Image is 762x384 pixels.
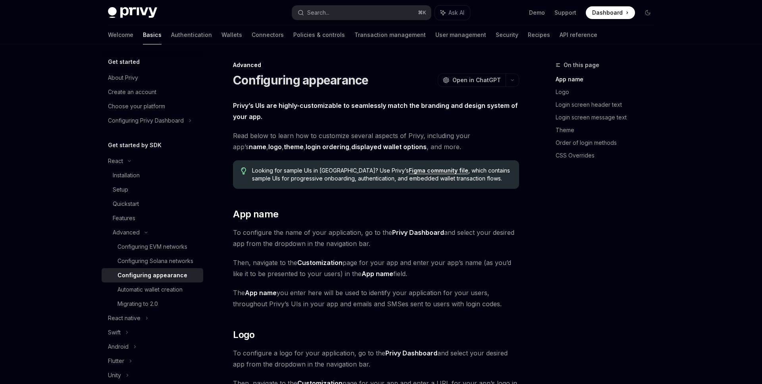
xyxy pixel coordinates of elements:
[117,242,187,252] div: Configuring EVM networks
[102,168,203,182] a: Installation
[556,98,660,111] a: Login screen header text
[108,87,156,97] div: Create an account
[496,25,518,44] a: Security
[102,282,203,297] a: Automatic wallet creation
[108,342,129,351] div: Android
[102,268,203,282] a: Configuring appearance
[641,6,654,19] button: Toggle dark mode
[108,73,138,83] div: About Privy
[554,9,576,17] a: Support
[556,124,660,136] a: Theme
[556,149,660,162] a: CSS Overrides
[113,171,140,180] div: Installation
[564,60,599,70] span: On this page
[297,259,343,267] strong: Customization
[113,199,139,209] div: Quickstart
[117,271,187,280] div: Configuring appearance
[556,111,660,124] a: Login screen message text
[435,6,470,20] button: Ask AI
[233,208,278,221] span: App name
[113,228,140,237] div: Advanced
[233,328,255,341] span: Logo
[102,99,203,113] a: Choose your platform
[306,143,349,151] a: login ordering
[556,73,660,86] a: App name
[221,25,242,44] a: Wallets
[418,10,426,16] span: ⌘ K
[108,156,123,166] div: React
[102,211,203,225] a: Features
[113,185,128,194] div: Setup
[292,6,431,20] button: Search...⌘K
[528,25,550,44] a: Recipes
[233,227,519,249] span: To configure the name of your application, go to the and select your desired app from the dropdow...
[354,25,426,44] a: Transaction management
[108,25,133,44] a: Welcome
[586,6,635,19] a: Dashboard
[438,73,506,87] button: Open in ChatGPT
[171,25,212,44] a: Authentication
[592,9,623,17] span: Dashboard
[307,8,329,17] div: Search...
[233,348,519,370] span: To configure a logo for your application, go to the and select your desired app from the dropdown...
[102,182,203,197] a: Setup
[556,136,660,149] a: Order of login methods
[252,25,284,44] a: Connectors
[117,256,193,266] div: Configuring Solana networks
[385,349,437,357] strong: Privy Dashboard
[252,167,511,182] span: Looking for sample UIs in [GEOGRAPHIC_DATA]? Use Privy’s , which contains sample UIs for progress...
[241,167,246,175] svg: Tip
[435,25,486,44] a: User management
[102,240,203,254] a: Configuring EVM networks
[249,143,266,151] a: name
[113,213,135,223] div: Features
[102,254,203,268] a: Configuring Solana networks
[233,102,518,121] strong: Privy’s UIs are highly-customizable to seamlessly match the branding and design system of your app.
[452,76,501,84] span: Open in ChatGPT
[284,143,304,151] a: theme
[351,143,427,151] a: displayed wallet options
[529,9,545,17] a: Demo
[560,25,597,44] a: API reference
[102,85,203,99] a: Create an account
[245,289,277,297] strong: App name
[143,25,162,44] a: Basics
[108,328,121,337] div: Swift
[108,7,157,18] img: dark logo
[233,73,369,87] h1: Configuring appearance
[102,297,203,311] a: Migrating to 2.0
[108,140,162,150] h5: Get started by SDK
[108,313,140,323] div: React native
[108,102,165,111] div: Choose your platform
[108,116,184,125] div: Configuring Privy Dashboard
[293,25,345,44] a: Policies & controls
[108,371,121,380] div: Unity
[268,143,282,151] a: logo
[102,71,203,85] a: About Privy
[108,356,124,366] div: Flutter
[102,197,203,211] a: Quickstart
[117,285,183,294] div: Automatic wallet creation
[556,86,660,98] a: Logo
[362,270,393,278] strong: App name
[117,299,158,309] div: Migrating to 2.0
[233,61,519,69] div: Advanced
[409,167,468,174] a: Figma community file
[233,130,519,152] span: Read below to learn how to customize several aspects of Privy, including your app’s , , , , , and...
[233,257,519,279] span: Then, navigate to the page for your app and enter your app’s name (as you’d like it to be present...
[448,9,464,17] span: Ask AI
[392,228,444,236] strong: Privy Dashboard
[108,57,140,67] h5: Get started
[233,287,519,309] span: The you enter here will be used to identify your application for your users, throughout Privy’s U...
